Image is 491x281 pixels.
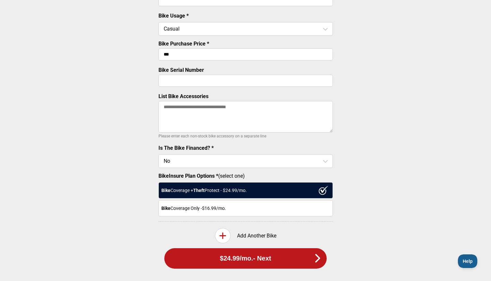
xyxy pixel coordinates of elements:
[193,188,205,193] strong: Theft
[158,182,333,198] div: Coverage + Protect - $ 24.99 /mo.
[158,132,333,140] p: Please enter each non-stock bike accessory on a separate line
[458,254,478,268] iframe: Toggle Customer Support
[164,248,327,269] button: $24.99/mo.- Next
[158,200,333,216] div: Coverage Only - $16.99 /mo.
[158,173,333,179] label: (select one)
[158,13,189,19] label: Bike Usage *
[161,188,170,193] strong: Bike
[158,145,214,151] label: Is The Bike Financed? *
[158,228,333,243] div: Add Another Bike
[158,67,204,73] label: Bike Serial Number
[158,173,218,179] strong: BikeInsure Plan Options *
[319,186,328,195] img: ux1sgP1Haf775SAghJI38DyDlYP+32lKFAAAAAElFTkSuQmCC
[158,93,208,99] label: List Bike Accessories
[240,255,253,262] span: /mo.
[158,41,209,47] label: Bike Purchase Price *
[161,206,170,211] strong: Bike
